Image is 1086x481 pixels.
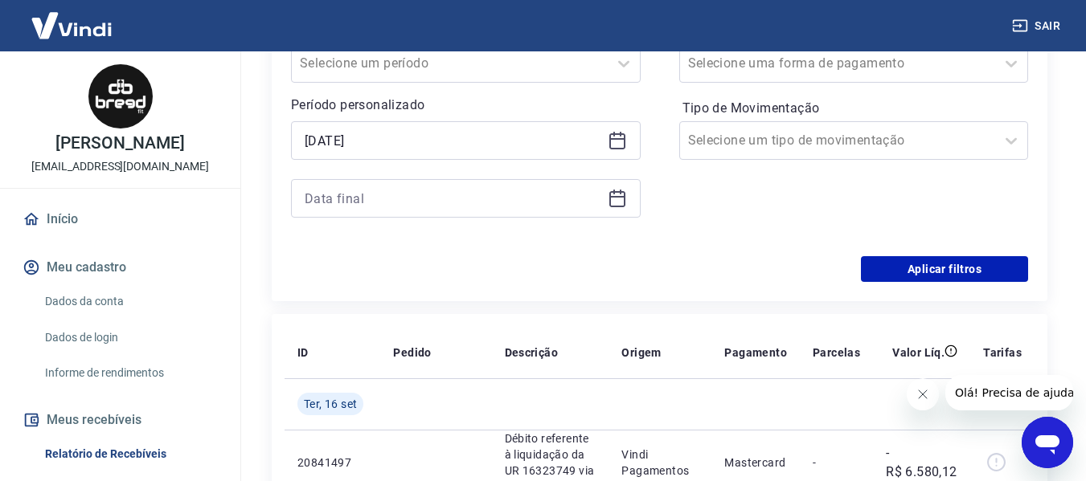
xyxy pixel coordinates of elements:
img: Vindi [19,1,124,50]
p: Descrição [505,344,559,361]
p: Parcelas [813,344,860,361]
p: Valor Líq. [892,344,945,361]
iframe: Fechar mensagem [907,378,939,410]
p: Vindi Pagamentos [621,446,699,479]
p: Tarifas [983,344,1022,361]
iframe: Botão para abrir a janela de mensagens [1022,417,1073,468]
p: [PERSON_NAME] [55,135,184,152]
p: Pagamento [724,344,787,361]
button: Meu cadastro [19,250,221,285]
button: Aplicar filtros [861,256,1028,282]
input: Data final [305,186,601,210]
a: Dados da conta [39,285,221,318]
button: Meus recebíveis [19,402,221,438]
p: - [813,455,860,471]
input: Data inicial [305,128,601,153]
span: Olá! Precisa de ajuda? [10,11,135,24]
iframe: Mensagem da empresa [945,375,1073,410]
a: Informe de rendimentos [39,357,221,389]
a: Início [19,202,221,237]
button: Sair [1009,11,1067,41]
p: [EMAIL_ADDRESS][DOMAIN_NAME] [31,158,209,175]
p: Mastercard [724,455,787,471]
a: Relatório de Recebíveis [39,438,221,471]
p: Origem [621,344,661,361]
p: ID [297,344,309,361]
img: aca19e66-decf-4676-9a4b-95233c03c037.jpeg [88,64,153,128]
p: Período personalizado [291,96,641,115]
span: Ter, 16 set [304,396,357,412]
a: Dados de login [39,321,221,354]
p: 20841497 [297,455,367,471]
label: Tipo de Movimentação [682,99,1026,118]
p: Pedido [393,344,431,361]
